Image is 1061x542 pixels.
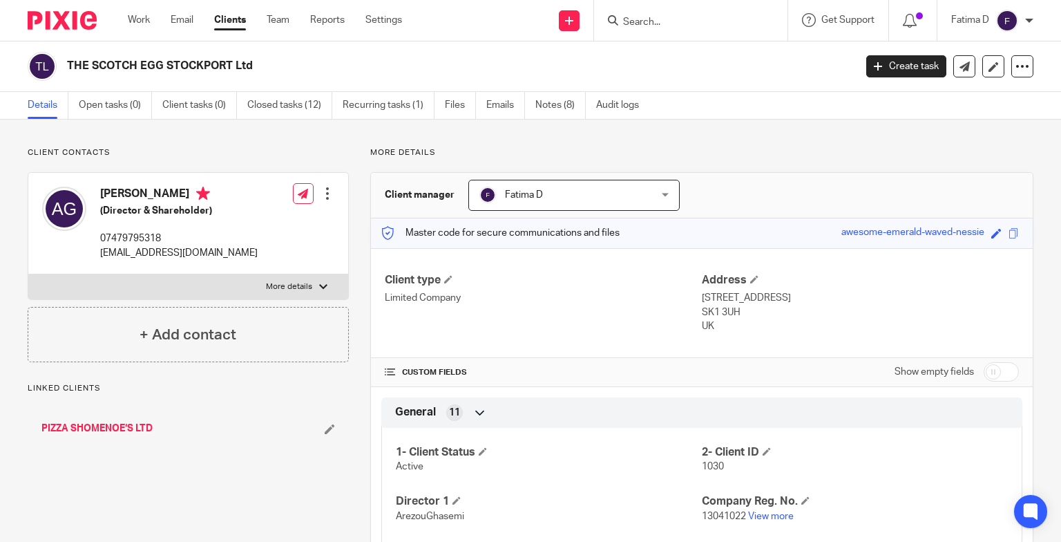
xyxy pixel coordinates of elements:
[702,512,746,521] span: 13041022
[396,462,423,471] span: Active
[140,324,236,346] h4: + Add contact
[702,306,1019,319] p: SK1 3UH
[67,59,690,73] h2: THE SCOTCH EGG STOCKPORT Ltd
[866,55,946,77] a: Create task
[381,226,620,240] p: Master code for secure communications and files
[395,405,436,420] span: General
[748,512,794,521] a: View more
[385,291,702,305] p: Limited Company
[42,187,86,231] img: svg%3E
[841,225,984,241] div: awesome-emerald-waved-nessie
[28,92,68,119] a: Details
[28,147,349,158] p: Client contacts
[596,92,649,119] a: Audit logs
[214,13,246,27] a: Clients
[128,13,150,27] a: Work
[196,187,210,200] i: Primary
[171,13,193,27] a: Email
[100,246,258,260] p: [EMAIL_ADDRESS][DOMAIN_NAME]
[28,383,349,394] p: Linked clients
[951,13,989,27] p: Fatima D
[385,367,702,378] h4: CUSTOM FIELDS
[702,445,1008,460] h4: 2- Client ID
[365,13,402,27] a: Settings
[343,92,434,119] a: Recurring tasks (1)
[702,319,1019,333] p: UK
[702,494,1008,509] h4: Company Reg. No.
[100,232,258,245] p: 07479795318
[370,147,1033,158] p: More details
[100,204,258,218] h5: (Director & Shareholder)
[396,512,464,521] span: ArezouGhasemi
[486,92,525,119] a: Emails
[396,494,702,509] h4: Director 1
[445,92,476,119] a: Files
[821,15,874,25] span: Get Support
[385,188,455,202] h3: Client manager
[41,422,153,436] a: PIZZA SHOMENOE‘S LTD
[702,462,724,471] span: 1030
[996,10,1018,32] img: svg%3E
[247,92,332,119] a: Closed tasks (12)
[396,445,702,460] h4: 1- Client Status
[505,190,543,200] span: Fatima D
[267,13,289,27] a: Team
[449,406,460,420] span: 11
[622,17,746,29] input: Search
[385,273,702,288] h4: Client type
[28,11,97,30] img: Pixie
[28,52,57,81] img: svg%3E
[535,92,586,119] a: Notes (8)
[162,92,237,119] a: Client tasks (0)
[79,92,152,119] a: Open tasks (0)
[479,187,496,203] img: svg%3E
[702,273,1019,288] h4: Address
[310,13,345,27] a: Reports
[266,281,312,292] p: More details
[702,291,1019,305] p: [STREET_ADDRESS]
[895,365,974,379] label: Show empty fields
[100,187,258,204] h4: [PERSON_NAME]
